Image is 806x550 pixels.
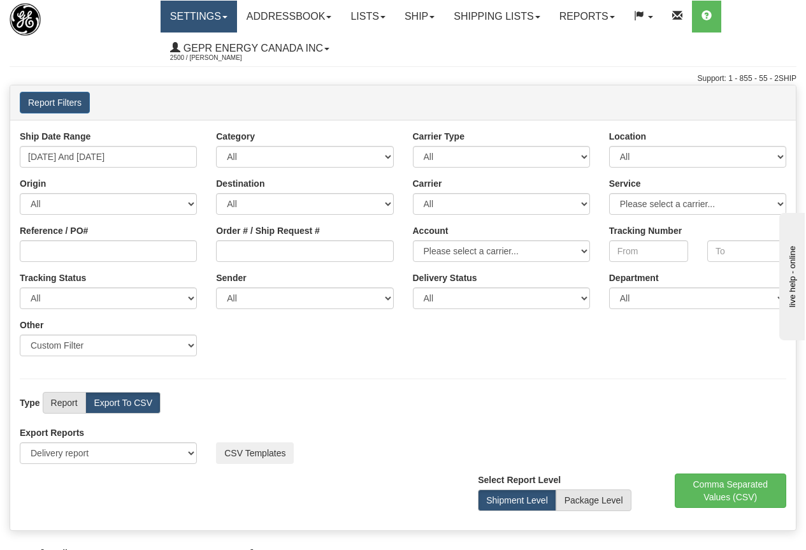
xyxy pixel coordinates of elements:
div: Support: 1 - 855 - 55 - 2SHIP [10,73,796,84]
label: Order # / Ship Request # [216,224,320,237]
label: Sender [216,271,246,284]
div: live help - online [10,11,118,20]
span: GEPR Energy Canada Inc [180,43,323,54]
label: Select Report Level [478,474,561,486]
button: CSV Templates [216,442,294,464]
label: Please ensure data set in report has been RECENTLY tracked from your Shipment History [413,271,477,284]
span: 2500 / [PERSON_NAME] [170,52,266,64]
label: Service [609,177,641,190]
a: Addressbook [237,1,342,33]
a: GEPR Energy Canada Inc 2500 / [PERSON_NAME] [161,33,339,64]
input: From [609,240,688,262]
a: Lists [341,1,394,33]
a: Settings [161,1,237,33]
select: Please ensure data set in report has been RECENTLY tracked from your Shipment History [413,287,590,309]
label: Location [609,130,646,143]
label: Shipment Level [478,489,556,511]
label: Department [609,271,659,284]
a: Reports [550,1,624,33]
label: Report [43,392,86,414]
label: Carrier Type [413,130,464,143]
label: Category [216,130,255,143]
label: Tracking Status [20,271,86,284]
label: Carrier [413,177,442,190]
label: Ship Date Range [20,130,90,143]
label: Package Level [556,489,631,511]
label: Reference / PO# [20,224,88,237]
label: Account [413,224,449,237]
label: Type [20,396,40,409]
input: To [707,240,786,262]
label: Other [20,319,43,331]
label: Tracking Number [609,224,682,237]
a: Shipping lists [444,1,549,33]
img: logo2500.jpg [10,3,41,36]
label: Export To CSV [85,392,161,414]
label: Destination [216,177,264,190]
a: Ship [395,1,444,33]
button: Report Filters [20,92,90,113]
iframe: chat widget [777,210,805,340]
button: Comma Separated Values (CSV) [675,474,787,508]
label: Export Reports [20,426,84,439]
label: Origin [20,177,46,190]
